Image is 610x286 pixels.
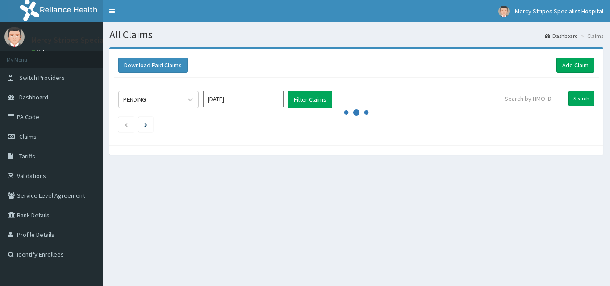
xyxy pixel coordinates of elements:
[568,91,594,106] input: Search
[203,91,284,107] input: Select Month and Year
[118,58,188,73] button: Download Paid Claims
[579,32,603,40] li: Claims
[556,58,594,73] a: Add Claim
[498,6,510,17] img: User Image
[19,133,37,141] span: Claims
[31,49,53,55] a: Online
[343,99,370,126] svg: audio-loading
[19,152,35,160] span: Tariffs
[515,7,603,15] span: Mercy Stripes Specialist Hospital
[31,36,146,44] p: Mercy Stripes Specialist Hospital
[19,93,48,101] span: Dashboard
[123,95,146,104] div: PENDING
[288,91,332,108] button: Filter Claims
[19,74,65,82] span: Switch Providers
[4,27,25,47] img: User Image
[144,120,147,128] a: Next page
[545,32,578,40] a: Dashboard
[499,91,565,106] input: Search by HMO ID
[124,120,128,128] a: Previous page
[109,29,603,41] h1: All Claims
